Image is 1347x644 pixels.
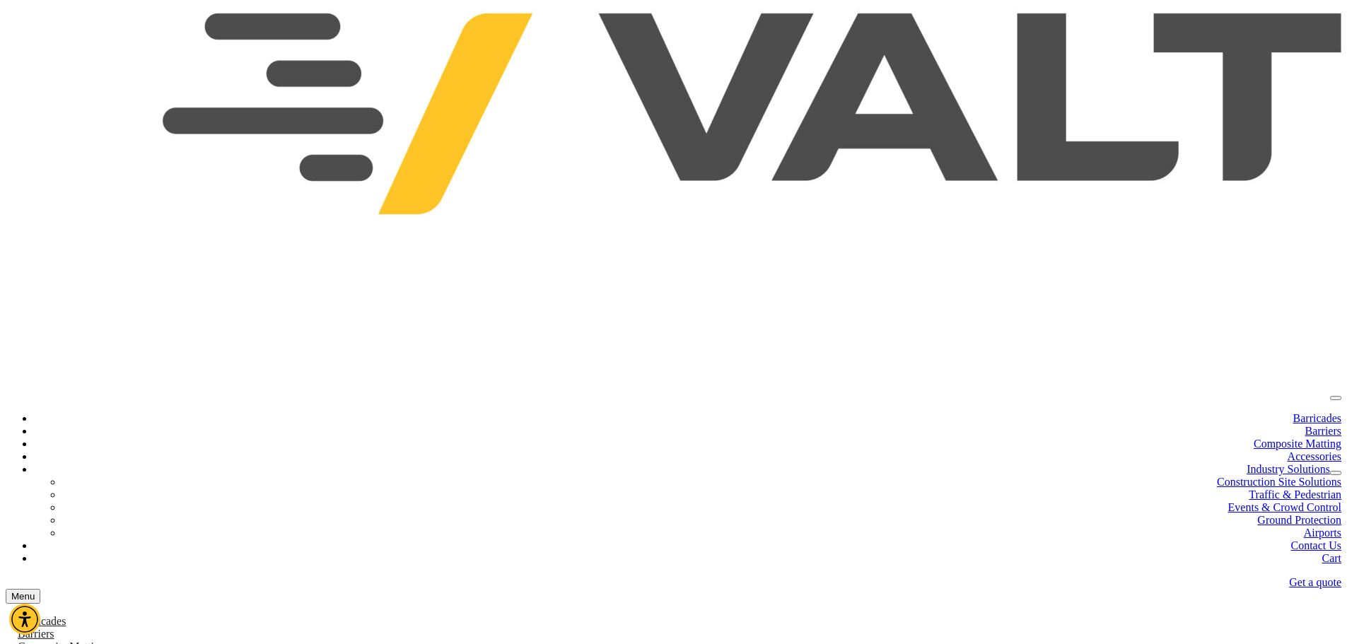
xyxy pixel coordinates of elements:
a: Contact Us [1290,539,1341,551]
a: Accessories [1288,450,1341,462]
a: Cart [1322,552,1341,564]
a: Industry Solutions [1247,463,1330,475]
span: Menu [11,591,35,602]
a: Barricades [1293,412,1341,424]
a: Barriers [1305,425,1341,437]
a: Events & Crowd Control [1228,501,1341,513]
button: menu toggle [6,589,40,604]
div: Accessibility Menu [9,604,40,635]
a: Traffic & Pedestrian [1249,488,1341,500]
button: menu toggle [1330,396,1341,400]
a: Get a quote [1289,576,1341,588]
a: Airports [1304,527,1341,539]
button: dropdown toggle [1330,471,1341,475]
a: Ground Protection [1257,514,1341,526]
a: Composite Matting [1254,438,1341,450]
a: Construction Site Solutions [1217,476,1341,488]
